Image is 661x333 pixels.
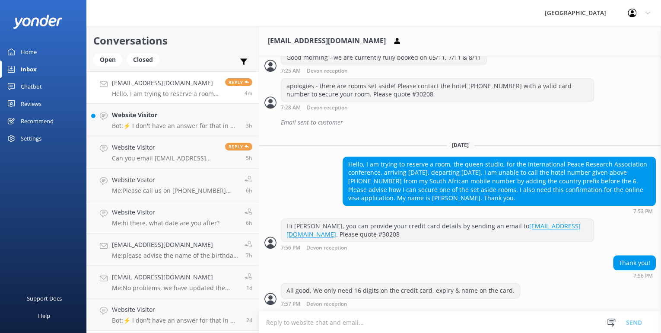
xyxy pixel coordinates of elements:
[112,175,238,185] h4: Website Visitor
[93,53,122,66] div: Open
[343,157,655,205] div: Hello, I am trying to reserve a room, the queen studio, for the International Peace Research Asso...
[21,61,37,78] div: Inbox
[246,219,252,227] span: Sep 18 2025 12:59pm (UTC +12:00) Pacific/Auckland
[87,234,259,266] a: [EMAIL_ADDRESS][DOMAIN_NAME]Me:please advise the name of the birthday person & we can have a look...
[306,245,347,251] span: Devon reception
[127,54,164,64] a: Closed
[112,219,219,227] p: Me: hi there, what date are you after?
[281,68,301,74] strong: 7:25 AM
[87,136,259,169] a: Website VisitorCan you email [EMAIL_ADDRESS][DOMAIN_NAME]Reply5h
[93,32,252,49] h2: Conversations
[281,219,594,242] div: Hi [PERSON_NAME], you can provide your credit card details by sending an email to . Please quote ...
[21,112,54,130] div: Recommend
[225,143,252,150] span: Reply
[112,110,239,120] h4: Website Visitor
[246,122,252,129] span: Sep 18 2025 04:38pm (UTC +12:00) Pacific/Auckland
[112,122,239,130] p: Bot: ⚡ I don't have an answer for that in my knowledge base. Please try and rephrase your questio...
[21,130,41,147] div: Settings
[112,305,240,314] h4: Website Visitor
[633,209,653,214] strong: 7:53 PM
[281,301,520,307] div: Sep 18 2025 07:57pm (UTC +12:00) Pacific/Auckland
[21,43,37,61] div: Home
[246,154,252,162] span: Sep 18 2025 02:32pm (UTC +12:00) Pacific/Auckland
[225,78,252,86] span: Reply
[112,90,219,98] p: Hello, I am trying to reserve a room, the queen studio, for the International Peace Research Asso...
[613,272,656,279] div: Sep 18 2025 07:56pm (UTC +12:00) Pacific/Auckland
[246,317,252,324] span: Sep 16 2025 05:29pm (UTC +12:00) Pacific/Auckland
[13,15,63,29] img: yonder-white-logo.png
[447,141,474,149] span: [DATE]
[87,201,259,234] a: Website VisitorMe:hi there, what date are you after?6h
[38,307,50,324] div: Help
[112,240,238,250] h4: [EMAIL_ADDRESS][DOMAIN_NAME]
[281,67,487,74] div: Sep 17 2025 07:25am (UTC +12:00) Pacific/Auckland
[307,68,348,74] span: Devon reception
[87,298,259,331] a: Website VisitorBot:⚡ I don't have an answer for that in my knowledge base. Please try and rephras...
[21,78,42,95] div: Chatbot
[87,71,259,104] a: [EMAIL_ADDRESS][DOMAIN_NAME]Hello, I am trying to reserve a room, the queen studio, for the Inter...
[21,95,41,112] div: Reviews
[281,79,594,102] div: apologies - there are rooms set aside! Please contact the hotel [PHONE_NUMBER] with a valid card ...
[307,105,348,111] span: Devon reception
[112,284,238,292] p: Me: No problems, we have updated the email address.
[87,266,259,298] a: [EMAIL_ADDRESS][DOMAIN_NAME]Me:No problems, we have updated the email address.1d
[281,115,656,130] div: Email sent to customer
[281,105,301,111] strong: 7:28 AM
[306,301,347,307] span: Devon reception
[613,256,655,270] div: Thank you!
[264,115,656,130] div: 2025-09-16T19:32:23.183
[112,208,219,217] h4: Website Visitor
[112,272,238,282] h4: [EMAIL_ADDRESS][DOMAIN_NAME]
[281,244,594,251] div: Sep 18 2025 07:56pm (UTC +12:00) Pacific/Auckland
[343,208,656,214] div: Sep 18 2025 07:53pm (UTC +12:00) Pacific/Auckland
[112,252,238,259] p: Me: please advise the name of the birthday person & we can have a look at the birthday club list
[27,290,62,307] div: Support Docs
[112,154,219,162] p: Can you email [EMAIL_ADDRESS][DOMAIN_NAME]
[112,317,240,324] p: Bot: ⚡ I don't have an answer for that in my knowledge base. Please try and rephrase your questio...
[87,104,259,136] a: Website VisitorBot:⚡ I don't have an answer for that in my knowledge base. Please try and rephras...
[112,187,238,195] p: Me: Please call us on [PHONE_NUMBER] and we can check lost property for you
[87,169,259,201] a: Website VisitorMe:Please call us on [PHONE_NUMBER] and we can check lost property for you6h
[246,252,252,259] span: Sep 18 2025 12:57pm (UTC +12:00) Pacific/Auckland
[112,143,219,152] h4: Website Visitor
[281,283,520,298] div: All good, We only need 16 digits on the credit card, expiry & name on the card.
[281,245,300,251] strong: 7:56 PM
[268,35,386,47] h3: [EMAIL_ADDRESS][DOMAIN_NAME]
[633,273,653,279] strong: 7:56 PM
[112,78,219,88] h4: [EMAIL_ADDRESS][DOMAIN_NAME]
[281,50,486,65] div: Good morning - we are currently fully booked on 05/11, 7/11 & 8/11
[245,90,252,97] span: Sep 18 2025 07:53pm (UTC +12:00) Pacific/Auckland
[246,187,252,194] span: Sep 18 2025 12:59pm (UTC +12:00) Pacific/Auckland
[127,53,159,66] div: Closed
[281,104,594,111] div: Sep 17 2025 07:28am (UTC +12:00) Pacific/Auckland
[286,222,581,239] a: [EMAIL_ADDRESS][DOMAIN_NAME]
[246,284,252,291] span: Sep 17 2025 03:31pm (UTC +12:00) Pacific/Auckland
[93,54,127,64] a: Open
[281,301,300,307] strong: 7:57 PM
